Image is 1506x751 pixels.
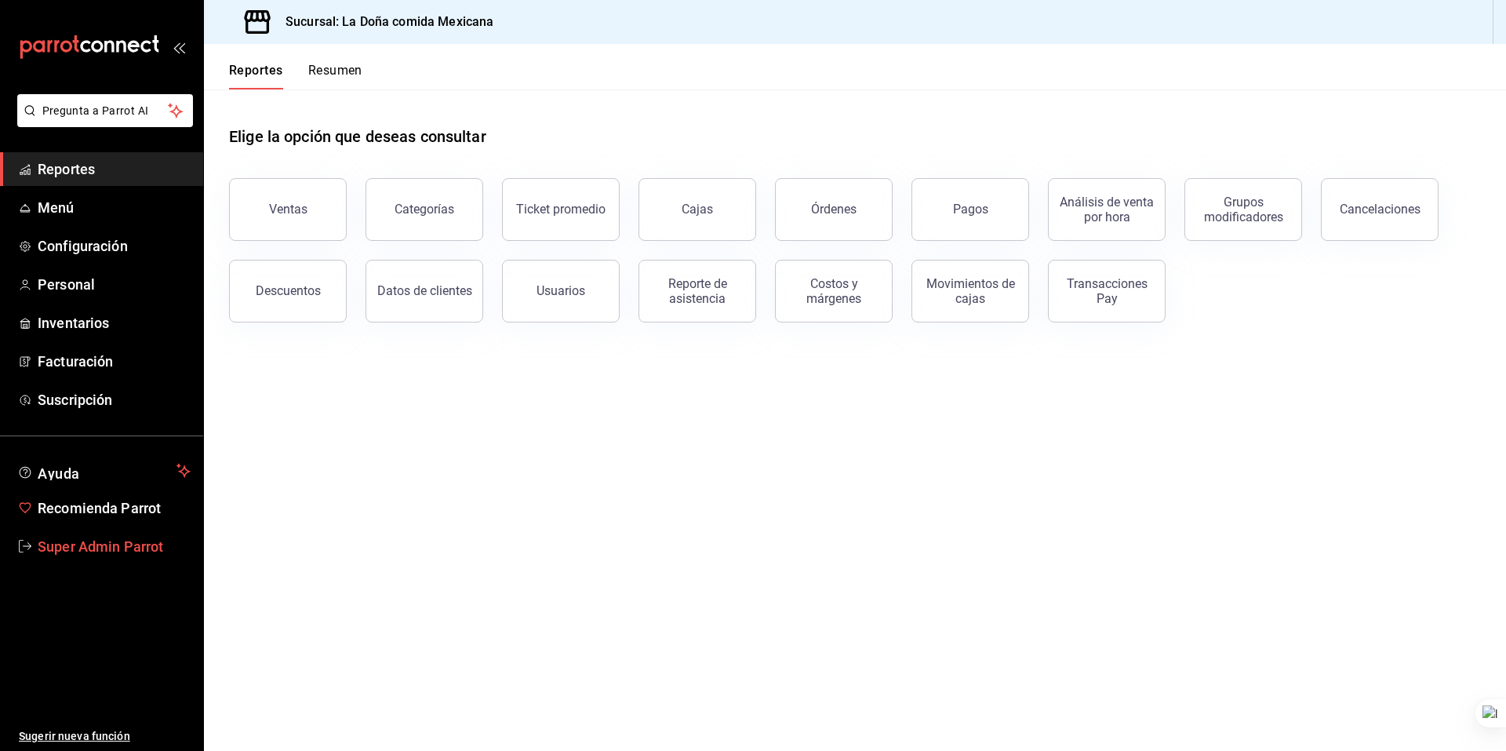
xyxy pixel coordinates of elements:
[229,178,347,241] button: Ventas
[42,103,169,119] span: Pregunta a Parrot AI
[775,260,893,323] button: Costos y márgenes
[38,461,170,480] span: Ayuda
[395,202,454,217] div: Categorías
[38,235,191,257] span: Configuración
[1195,195,1292,224] div: Grupos modificadores
[173,41,185,53] button: open_drawer_menu
[537,283,585,298] div: Usuarios
[38,159,191,180] span: Reportes
[516,202,606,217] div: Ticket promedio
[911,260,1029,323] button: Movimientos de cajas
[308,63,362,89] button: Resumen
[1048,260,1166,323] button: Transacciones Pay
[38,498,191,519] span: Recomienda Parrot
[366,260,483,323] button: Datos de clientes
[1058,276,1155,306] div: Transacciones Pay
[1184,178,1302,241] button: Grupos modificadores
[38,536,191,557] span: Super Admin Parrot
[377,283,472,298] div: Datos de clientes
[229,260,347,323] button: Descuentos
[17,94,193,127] button: Pregunta a Parrot AI
[229,63,283,89] button: Reportes
[682,202,713,217] div: Cajas
[911,178,1029,241] button: Pagos
[502,178,620,241] button: Ticket promedio
[1340,202,1421,217] div: Cancelaciones
[1048,178,1166,241] button: Análisis de venta por hora
[11,114,193,130] a: Pregunta a Parrot AI
[38,274,191,295] span: Personal
[38,312,191,334] span: Inventarios
[922,276,1019,306] div: Movimientos de cajas
[953,202,988,217] div: Pagos
[638,260,756,323] button: Reporte de asistencia
[502,260,620,323] button: Usuarios
[811,202,857,217] div: Órdenes
[19,728,191,745] span: Sugerir nueva función
[269,202,307,217] div: Ventas
[229,63,362,89] div: navigation tabs
[649,276,746,306] div: Reporte de asistencia
[38,351,191,372] span: Facturación
[366,178,483,241] button: Categorías
[1058,195,1155,224] div: Análisis de venta por hora
[1321,178,1439,241] button: Cancelaciones
[229,125,486,148] h1: Elige la opción que deseas consultar
[273,13,493,31] h3: Sucursal: La Doña comida Mexicana
[38,389,191,410] span: Suscripción
[785,276,882,306] div: Costos y márgenes
[256,283,321,298] div: Descuentos
[775,178,893,241] button: Órdenes
[638,178,756,241] button: Cajas
[38,197,191,218] span: Menú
